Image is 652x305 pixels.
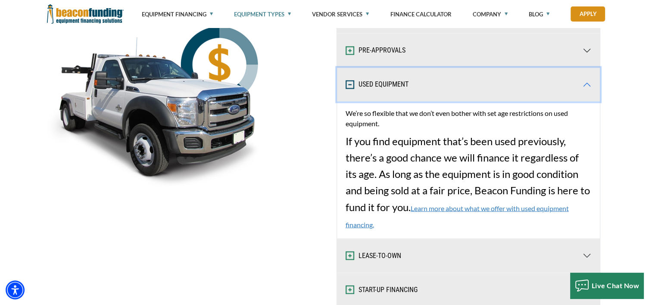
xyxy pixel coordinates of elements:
button: LEASE-TO-OWN [337,239,600,272]
button: Live Chat Now [570,273,644,299]
span: Live Chat Now [592,281,640,289]
div: Accessibility Menu [6,280,25,299]
img: Expand and Collapse Icon [346,285,354,294]
img: Expand and Collapse Icon [346,46,354,55]
button: USED EQUIPMENT [337,68,600,101]
p: We’re so flexible that we don’t even bother with set age restrictions on used equipment. [346,108,591,129]
img: Expand and Collapse Icon [346,251,354,260]
img: Expand and Collapse Icon [346,80,354,89]
a: Apply [571,6,605,22]
img: Tow Truck [47,25,262,198]
a: Learn more about what we offer with used equipment financing. [346,204,569,228]
button: PRE-APPROVALS [337,34,600,67]
span: If you find equipment that’s been used previously, there’s a good chance we will finance it regar... [346,108,591,229]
